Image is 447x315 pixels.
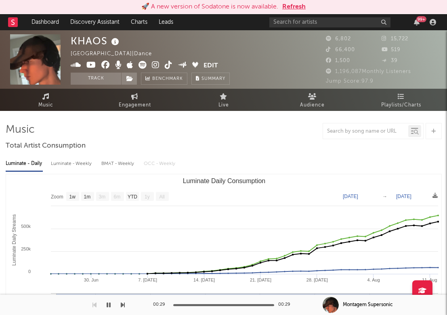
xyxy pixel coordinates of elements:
text: 7. [DATE] [138,277,157,282]
text: Zoom [51,194,63,200]
text: 30. Jun [84,277,98,282]
text: 21. [DATE] [250,277,271,282]
text: YTD [127,194,137,200]
a: Benchmark [141,73,187,85]
span: 66,400 [326,47,355,52]
button: Refresh [282,2,306,12]
text: 11. Aug [422,277,437,282]
div: Montagem Supersonic [343,301,393,309]
text: All [159,194,164,200]
text: Luminate Daily Consumption [183,177,265,184]
a: Audience [268,89,357,111]
div: 99 + [416,16,426,22]
text: 0 [28,269,30,274]
text: [DATE] [396,194,411,199]
text: 1m [84,194,90,200]
text: 3m [99,194,105,200]
button: 99+ [414,19,420,25]
span: 6,802 [326,36,351,42]
a: Playlists/Charts [357,89,446,111]
text: 28. [DATE] [306,277,327,282]
span: 1,500 [326,58,350,63]
div: BMAT - Weekly [101,157,136,171]
span: Total Artist Consumption [6,141,86,151]
a: Leads [153,14,179,30]
a: Live [179,89,268,111]
div: 00:29 [278,300,294,310]
span: 519 [382,47,401,52]
span: Music [38,100,53,110]
div: 00:29 [153,300,169,310]
text: 14. [DATE] [193,277,215,282]
a: Engagement [90,89,179,111]
span: 1,196,087 Monthly Listeners [326,69,411,74]
span: 15,722 [382,36,408,42]
button: Edit [204,61,218,71]
text: Luminate Daily Streams [11,214,17,265]
span: 39 [382,58,398,63]
text: 6m [113,194,120,200]
text: 250k [21,246,31,251]
div: [GEOGRAPHIC_DATA] | Dance [71,49,161,59]
a: Music [2,89,90,111]
span: Audience [300,100,325,110]
span: Benchmark [152,74,183,84]
text: 4. Aug [367,277,380,282]
button: Track [71,73,121,85]
div: KHAOS [71,34,121,48]
input: Search for artists [269,17,390,27]
span: Live [218,100,229,110]
input: Search by song name or URL [323,128,408,135]
text: → [382,194,387,199]
div: 🚀 A new version of Sodatone is now available. [141,2,278,12]
text: 1y [145,194,150,200]
span: Engagement [119,100,151,110]
div: Luminate - Weekly [51,157,93,171]
button: Summary [191,73,230,85]
a: Discovery Assistant [65,14,125,30]
a: Charts [125,14,153,30]
span: Summary [201,77,225,81]
div: Luminate - Daily [6,157,43,171]
text: [DATE] [343,194,358,199]
span: Playlists/Charts [381,100,421,110]
text: 500k [21,224,31,229]
text: 1w [69,194,76,200]
a: Dashboard [26,14,65,30]
span: Jump Score: 97.9 [326,79,374,84]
